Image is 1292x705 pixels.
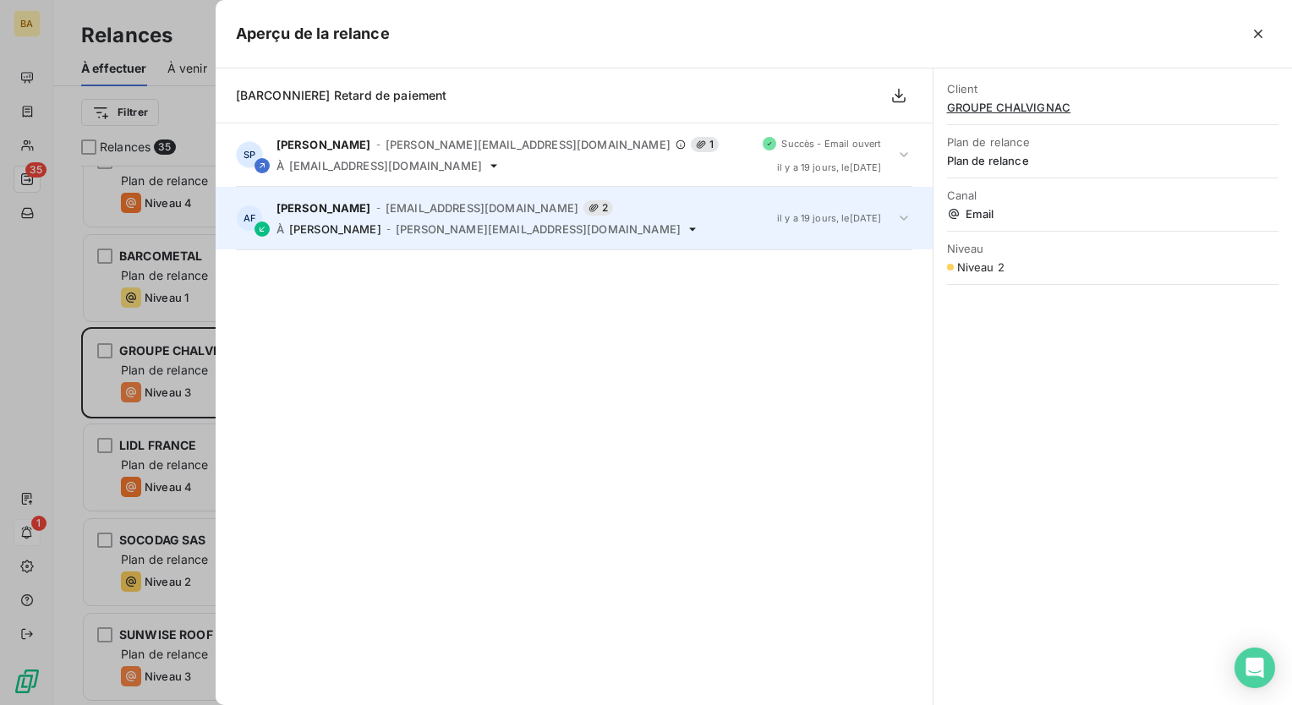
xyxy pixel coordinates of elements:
[289,159,482,172] span: [EMAIL_ADDRESS][DOMAIN_NAME]
[289,222,381,236] span: [PERSON_NAME]
[276,222,284,236] span: À
[236,141,263,168] div: SP
[957,260,1005,274] span: Niveau 2
[276,159,284,172] span: À
[947,101,1278,114] span: GROUPE CHALVIGNAC
[236,205,263,232] div: AF
[386,224,391,234] span: -
[236,88,447,102] span: [BARCONNIERE] Retard de paiement
[376,203,380,213] span: -
[781,139,881,149] span: Succès - Email ouvert
[947,207,1278,221] span: Email
[583,200,613,216] span: 2
[1235,648,1275,688] div: Open Intercom Messenger
[376,139,380,150] span: -
[947,135,1278,149] span: Plan de relance
[276,138,371,151] span: [PERSON_NAME]
[691,137,719,152] span: 1
[947,189,1278,202] span: Canal
[386,138,671,151] span: [PERSON_NAME][EMAIL_ADDRESS][DOMAIN_NAME]
[236,22,390,46] h5: Aperçu de la relance
[386,201,578,215] span: [EMAIL_ADDRESS][DOMAIN_NAME]
[947,242,1278,255] span: Niveau
[777,162,882,172] span: il y a 19 jours , le [DATE]
[947,82,1278,96] span: Client
[396,222,681,236] span: [PERSON_NAME][EMAIL_ADDRESS][DOMAIN_NAME]
[777,213,882,223] span: il y a 19 jours , le [DATE]
[276,201,371,215] span: [PERSON_NAME]
[947,154,1278,167] span: Plan de relance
